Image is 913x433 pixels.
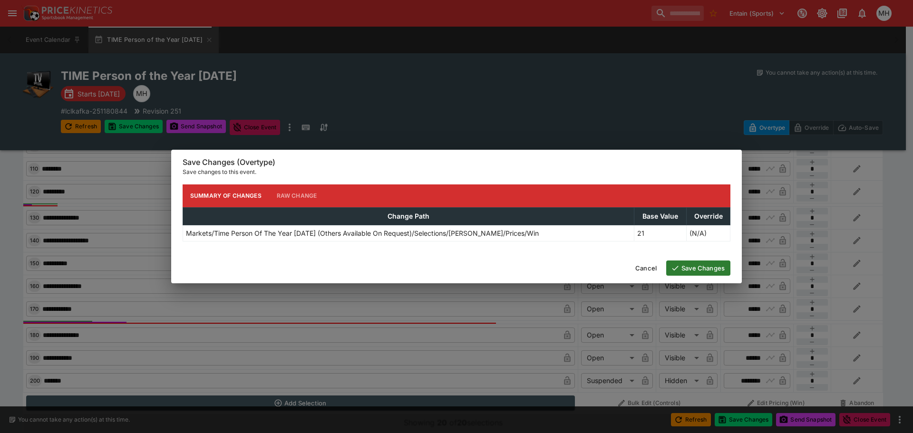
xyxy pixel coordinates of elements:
th: Override [687,207,730,225]
td: 21 [634,225,687,241]
button: Raw Change [269,184,325,207]
p: Markets/Time Person Of The Year [DATE] (Others Available On Request)/Selections/[PERSON_NAME]/Pri... [186,228,539,238]
button: Save Changes [666,260,730,276]
p: Save changes to this event. [183,167,730,177]
td: (N/A) [687,225,730,241]
h6: Save Changes (Overtype) [183,157,730,167]
th: Change Path [183,207,634,225]
th: Base Value [634,207,687,225]
button: Summary of Changes [183,184,269,207]
button: Cancel [630,260,662,276]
